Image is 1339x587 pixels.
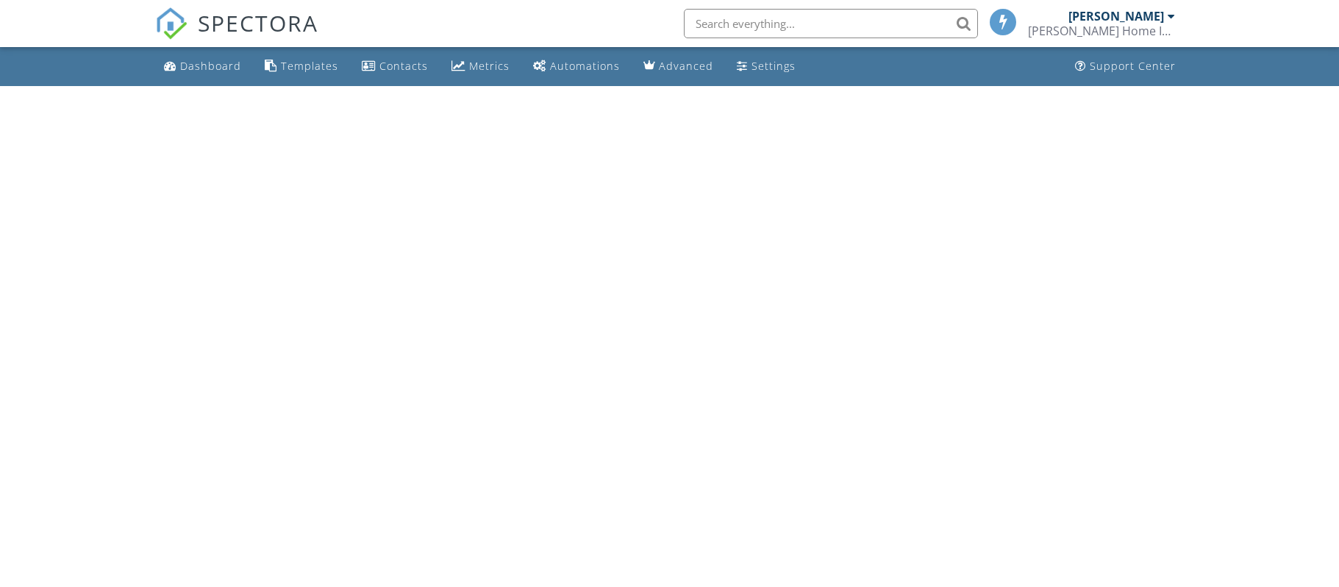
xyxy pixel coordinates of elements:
[158,53,247,80] a: Dashboard
[446,53,515,80] a: Metrics
[731,53,801,80] a: Settings
[259,53,344,80] a: Templates
[550,59,620,73] div: Automations
[155,20,318,51] a: SPECTORA
[684,9,978,38] input: Search everything...
[198,7,318,38] span: SPECTORA
[527,53,626,80] a: Automations (Basic)
[1090,59,1176,73] div: Support Center
[638,53,719,80] a: Advanced
[1028,24,1175,38] div: Duncan Home Inspections
[1068,9,1164,24] div: [PERSON_NAME]
[281,59,338,73] div: Templates
[379,59,428,73] div: Contacts
[469,59,510,73] div: Metrics
[155,7,188,40] img: The Best Home Inspection Software - Spectora
[356,53,434,80] a: Contacts
[751,59,796,73] div: Settings
[1069,53,1182,80] a: Support Center
[659,59,713,73] div: Advanced
[180,59,241,73] div: Dashboard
